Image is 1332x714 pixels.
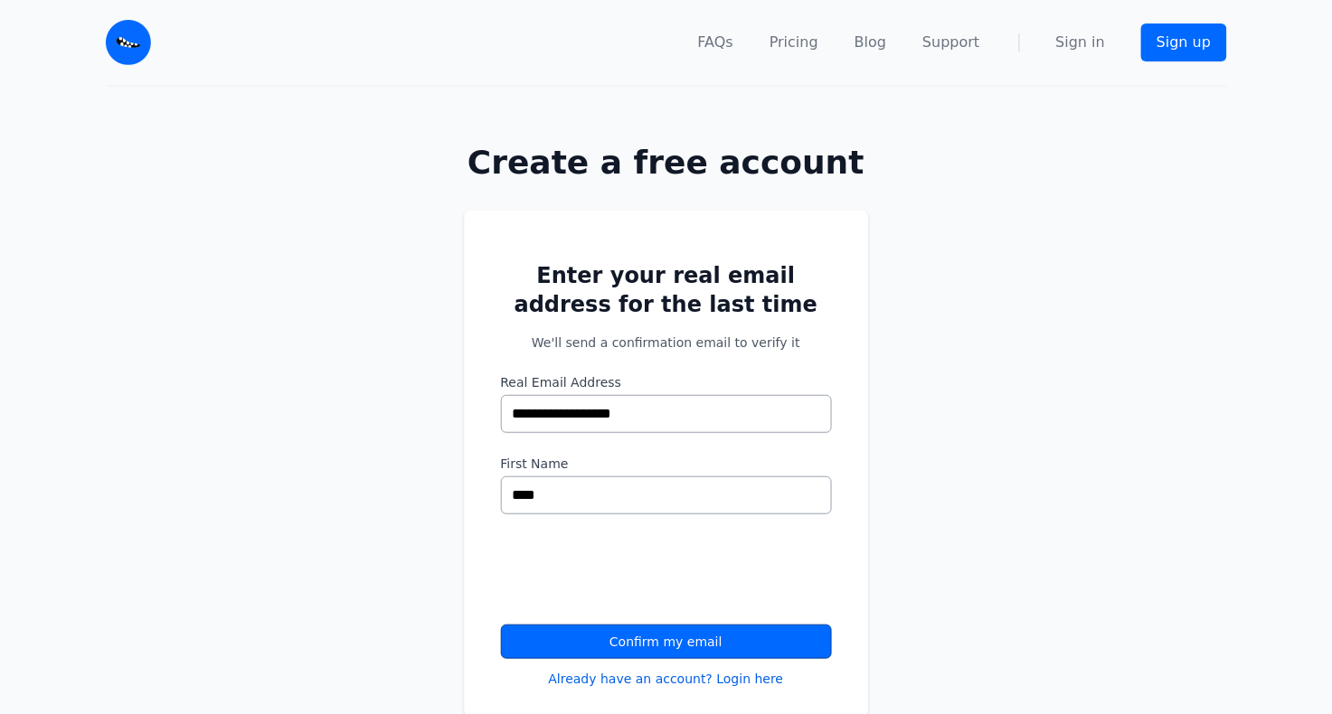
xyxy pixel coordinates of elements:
a: Support [922,32,979,53]
p: We'll send a confirmation email to verify it [501,334,832,352]
h2: Enter your real email address for the last time [501,261,832,319]
a: Sign up [1141,23,1226,61]
button: Confirm my email [501,625,832,659]
iframe: reCAPTCHA [501,536,776,606]
label: First Name [501,455,832,473]
a: FAQs [698,32,733,53]
h1: Create a free account [406,145,927,181]
a: Pricing [770,32,818,53]
a: Already have an account? Login here [549,670,784,688]
img: Email Monster [106,20,151,65]
a: Blog [855,32,886,53]
label: Real Email Address [501,373,832,391]
a: Sign in [1056,32,1106,53]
